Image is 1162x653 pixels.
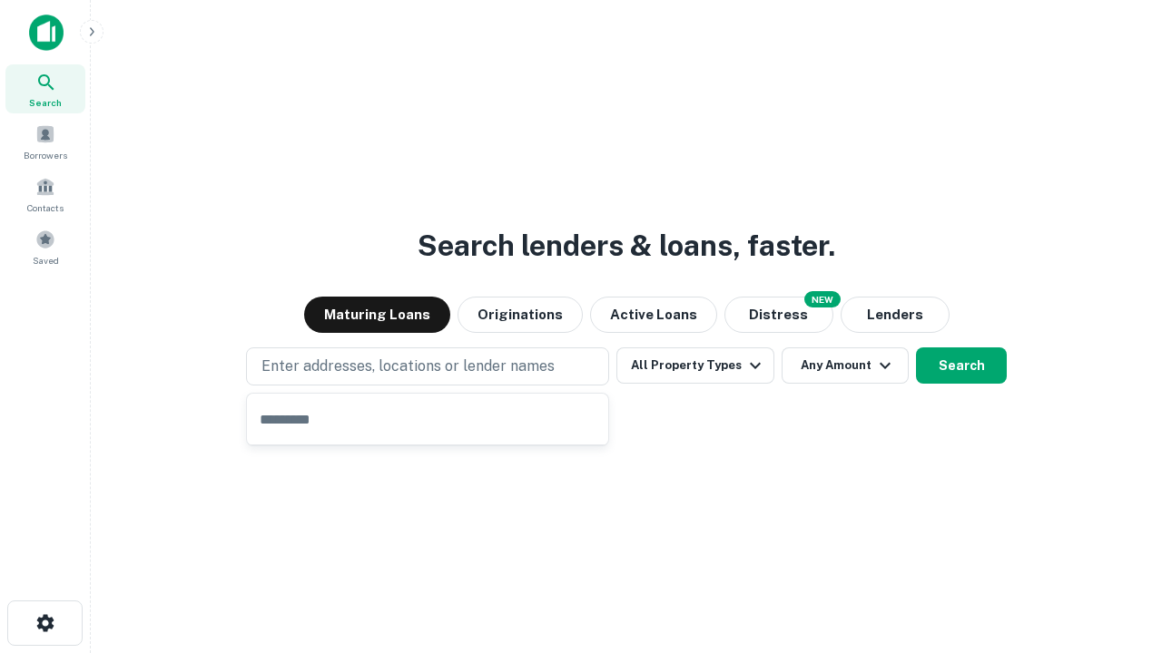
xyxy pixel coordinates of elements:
span: Borrowers [24,148,67,162]
button: Active Loans [590,297,717,333]
p: Enter addresses, locations or lender names [261,356,555,377]
span: Saved [33,253,59,268]
button: Lenders [841,297,950,333]
button: Search distressed loans with lien and other non-mortgage details. [724,297,833,333]
button: Maturing Loans [304,297,450,333]
a: Borrowers [5,117,85,166]
a: Search [5,64,85,113]
iframe: Chat Widget [1071,508,1162,595]
a: Contacts [5,170,85,219]
button: Search [916,347,1007,384]
span: Contacts [27,200,64,215]
button: Originations [458,297,583,333]
img: capitalize-icon.png [29,15,64,51]
h3: Search lenders & loans, faster. [418,224,835,268]
div: NEW [804,291,841,307]
span: Search [29,95,62,110]
button: All Property Types [616,347,774,384]
button: Enter addresses, locations or lender names [246,347,609,385]
button: Any Amount [782,347,909,384]
a: Saved [5,222,85,271]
